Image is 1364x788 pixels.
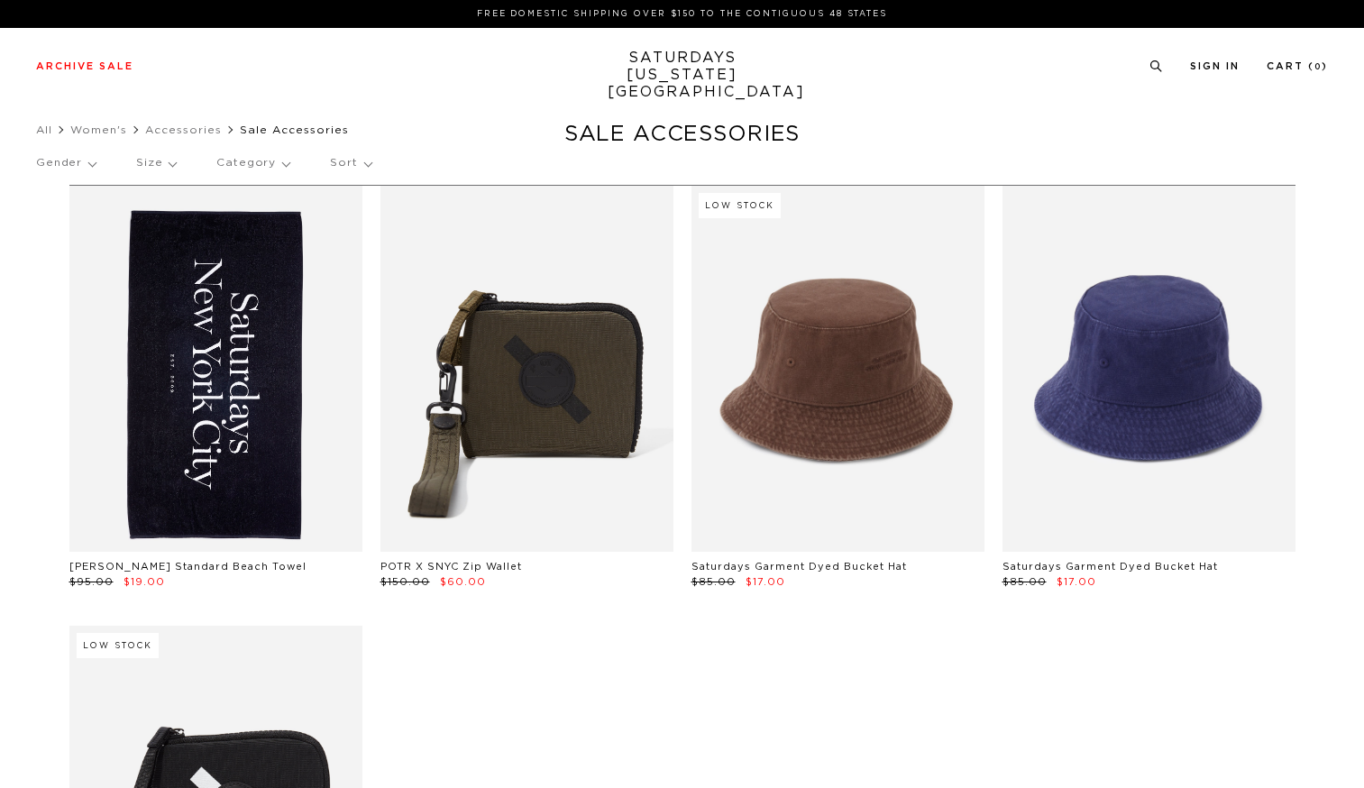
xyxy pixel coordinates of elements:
[43,7,1321,21] p: FREE DOMESTIC SHIPPING OVER $150 TO THE CONTIGUOUS 48 STATES
[699,193,781,218] div: Low Stock
[1002,562,1218,572] a: Saturdays Garment Dyed Bucket Hat
[691,577,736,587] span: $85.00
[440,577,486,587] span: $60.00
[380,577,430,587] span: $150.00
[608,50,756,101] a: SATURDAYS[US_STATE][GEOGRAPHIC_DATA]
[69,562,307,572] a: [PERSON_NAME] Standard Beach Towel
[1057,577,1096,587] span: $17.00
[36,61,133,71] a: Archive Sale
[380,562,522,572] a: POTR X SNYC Zip Wallet
[36,124,52,135] a: All
[240,124,349,135] span: Sale Accessories
[216,142,289,184] p: Category
[69,577,114,587] span: $95.00
[1190,61,1240,71] a: Sign In
[70,124,127,135] a: Women's
[77,633,159,658] div: Low Stock
[746,577,785,587] span: $17.00
[1314,63,1322,71] small: 0
[36,142,96,184] p: Gender
[330,142,371,184] p: Sort
[124,577,165,587] span: $19.00
[136,142,176,184] p: Size
[145,124,222,135] a: Accessories
[1267,61,1328,71] a: Cart (0)
[691,562,907,572] a: Saturdays Garment Dyed Bucket Hat
[1002,577,1047,587] span: $85.00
